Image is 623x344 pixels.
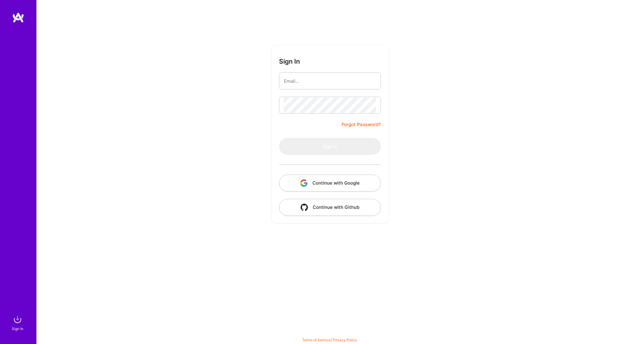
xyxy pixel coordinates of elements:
a: Privacy Policy [333,338,357,342]
button: Continue with Github [279,199,381,216]
a: Forgot Password? [341,121,381,128]
img: sign in [12,313,24,326]
button: Sign In [279,138,381,155]
span: | [302,338,357,342]
button: Continue with Google [279,175,381,192]
a: Terms of Service [302,338,331,342]
input: Email... [284,73,376,89]
img: icon [300,179,308,187]
a: sign inSign In [13,313,24,332]
div: © 2025 ATeams Inc., All rights reserved. [36,326,623,341]
h3: Sign In [279,58,300,65]
img: icon [301,204,308,211]
div: Sign In [12,326,23,332]
img: logo [12,12,24,23]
